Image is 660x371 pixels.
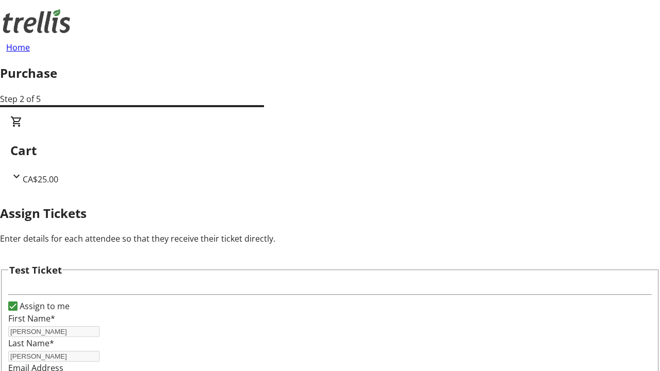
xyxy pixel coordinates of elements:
[9,263,62,277] h3: Test Ticket
[10,141,650,160] h2: Cart
[8,313,55,324] label: First Name*
[23,174,58,185] span: CA$25.00
[10,115,650,185] div: CartCA$25.00
[8,338,54,349] label: Last Name*
[18,300,70,312] label: Assign to me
